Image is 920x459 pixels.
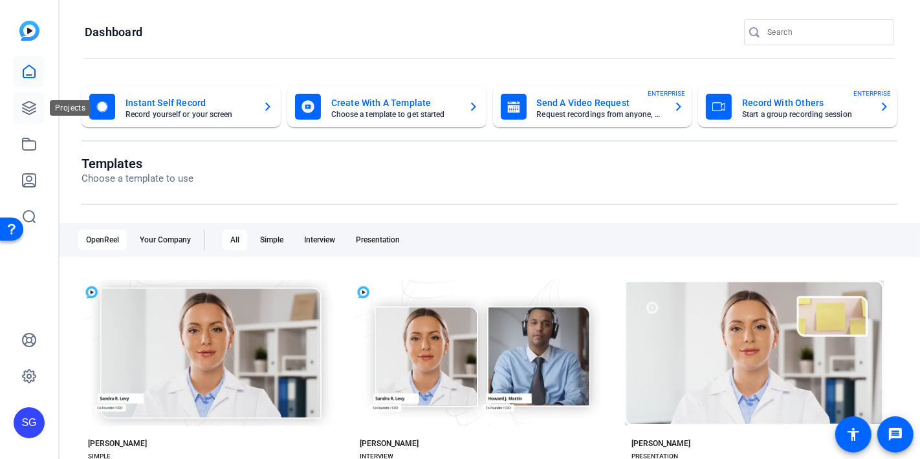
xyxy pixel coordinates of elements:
[331,95,458,111] mat-card-title: Create With A Template
[14,407,45,438] div: SG
[50,100,91,116] div: Projects
[742,95,869,111] mat-card-title: Record With Others
[132,229,199,250] div: Your Company
[767,25,884,40] input: Search
[348,229,408,250] div: Presentation
[19,21,39,41] img: blue-gradient.svg
[631,438,690,449] div: [PERSON_NAME]
[287,86,487,127] button: Create With A TemplateChoose a template to get started
[82,171,193,186] p: Choose a template to use
[223,229,247,250] div: All
[888,427,903,442] mat-icon: message
[853,89,891,98] span: ENTERPRISE
[296,229,343,250] div: Interview
[252,229,291,250] div: Simple
[360,438,419,449] div: [PERSON_NAME]
[82,86,281,127] button: Instant Self RecordRecord yourself or your screen
[126,111,252,118] mat-card-subtitle: Record yourself or your screen
[537,95,664,111] mat-card-title: Send A Video Request
[648,89,685,98] span: ENTERPRISE
[78,229,127,250] div: OpenReel
[331,111,458,118] mat-card-subtitle: Choose a template to get started
[82,156,193,171] h1: Templates
[493,86,692,127] button: Send A Video RequestRequest recordings from anyone, anywhereENTERPRISE
[742,111,869,118] mat-card-subtitle: Start a group recording session
[85,25,142,40] h1: Dashboard
[698,86,897,127] button: Record With OthersStart a group recording sessionENTERPRISE
[846,427,861,442] mat-icon: accessibility
[126,95,252,111] mat-card-title: Instant Self Record
[88,438,147,449] div: [PERSON_NAME]
[537,111,664,118] mat-card-subtitle: Request recordings from anyone, anywhere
